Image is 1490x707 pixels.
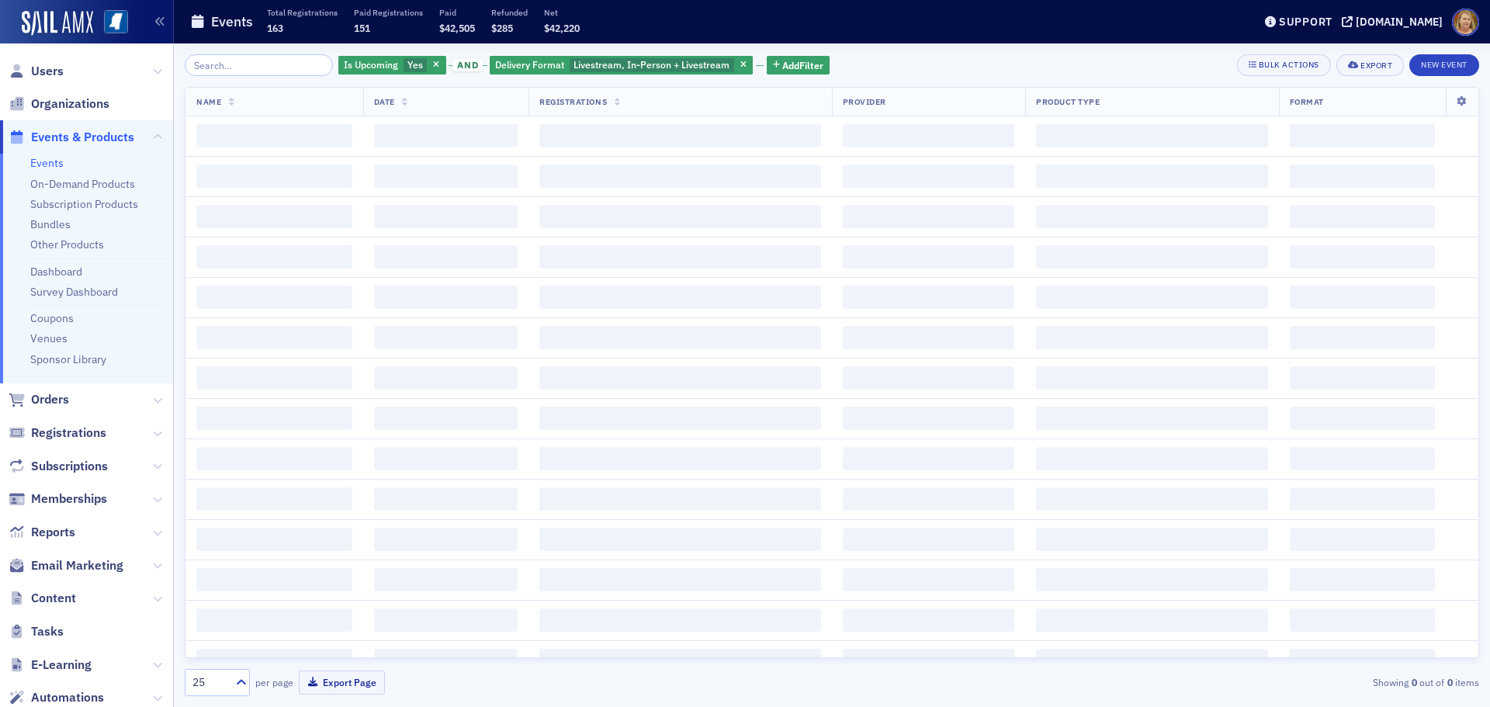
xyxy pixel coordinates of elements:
[1336,54,1404,76] button: Export
[1290,487,1435,511] span: ‌
[1290,245,1435,269] span: ‌
[374,286,518,309] span: ‌
[374,326,518,349] span: ‌
[1444,675,1455,689] strong: 0
[539,205,821,228] span: ‌
[1290,407,1435,430] span: ‌
[104,10,128,34] img: SailAMX
[1237,54,1331,76] button: Bulk Actions
[1259,61,1319,69] div: Bulk Actions
[495,58,564,71] span: Delivery Format
[449,59,487,71] button: and
[1452,9,1479,36] span: Profile
[1036,96,1100,107] span: Product Type
[31,657,92,674] span: E-Learning
[196,407,352,430] span: ‌
[539,447,821,470] span: ‌
[1036,568,1268,591] span: ‌
[843,326,1014,349] span: ‌
[843,165,1014,188] span: ‌
[31,425,106,442] span: Registrations
[539,326,821,349] span: ‌
[31,458,108,475] span: Subscriptions
[374,124,518,147] span: ‌
[196,165,352,188] span: ‌
[30,285,118,299] a: Survey Dashboard
[1036,165,1268,188] span: ‌
[539,487,821,511] span: ‌
[782,58,823,72] span: Add Filter
[267,7,338,18] p: Total Registrations
[1036,447,1268,470] span: ‌
[452,59,483,71] span: and
[31,95,109,113] span: Organizations
[1409,57,1479,71] a: New Event
[211,12,253,31] h1: Events
[30,156,64,170] a: Events
[1290,568,1435,591] span: ‌
[374,487,518,511] span: ‌
[1360,61,1392,70] div: Export
[1036,487,1268,511] span: ‌
[31,590,76,607] span: Content
[31,490,107,508] span: Memberships
[9,63,64,80] a: Users
[31,63,64,80] span: Users
[30,352,106,366] a: Sponsor Library
[196,528,352,551] span: ‌
[1342,16,1448,27] button: [DOMAIN_NAME]
[1290,366,1435,390] span: ‌
[843,447,1014,470] span: ‌
[9,557,123,574] a: Email Marketing
[9,391,69,408] a: Orders
[30,217,71,231] a: Bundles
[30,197,138,211] a: Subscription Products
[1409,54,1479,76] button: New Event
[539,245,821,269] span: ‌
[31,524,75,541] span: Reports
[196,326,352,349] span: ‌
[539,366,821,390] span: ‌
[196,649,352,672] span: ‌
[255,675,293,689] label: per page
[374,366,518,390] span: ‌
[344,58,398,71] span: Is Upcoming
[9,129,134,146] a: Events & Products
[439,22,475,34] span: $42,505
[843,528,1014,551] span: ‌
[196,124,352,147] span: ‌
[1036,528,1268,551] span: ‌
[9,623,64,640] a: Tasks
[843,407,1014,430] span: ‌
[407,58,423,71] span: Yes
[1409,675,1419,689] strong: 0
[1036,366,1268,390] span: ‌
[196,96,221,107] span: Name
[1036,124,1268,147] span: ‌
[539,568,821,591] span: ‌
[1290,205,1435,228] span: ‌
[30,177,135,191] a: On-Demand Products
[539,96,607,107] span: Registrations
[539,407,821,430] span: ‌
[9,490,107,508] a: Memberships
[544,22,580,34] span: $42,220
[22,11,93,36] a: SailAMX
[9,425,106,442] a: Registrations
[354,7,423,18] p: Paid Registrations
[267,22,283,34] span: 163
[1036,407,1268,430] span: ‌
[573,58,729,71] span: Livestream, In-Person + Livestream
[843,245,1014,269] span: ‌
[196,286,352,309] span: ‌
[539,528,821,551] span: ‌
[1290,286,1435,309] span: ‌
[491,22,513,34] span: $285
[491,7,528,18] p: Refunded
[1059,675,1479,689] div: Showing out of items
[374,568,518,591] span: ‌
[196,568,352,591] span: ‌
[843,608,1014,632] span: ‌
[31,391,69,408] span: Orders
[544,7,580,18] p: Net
